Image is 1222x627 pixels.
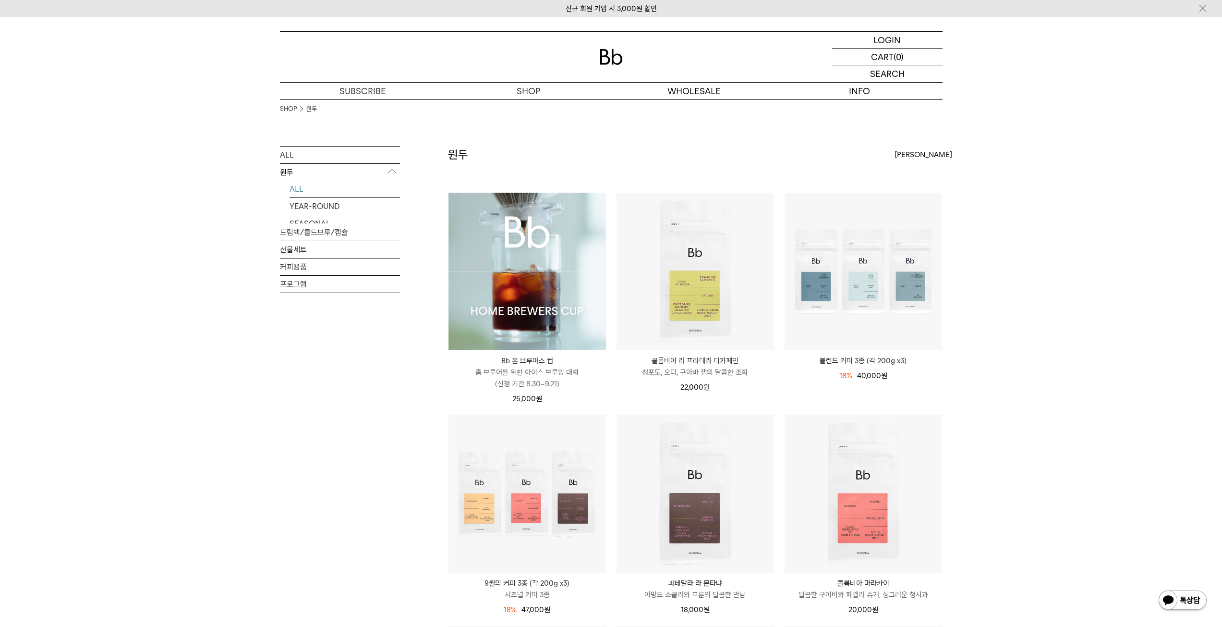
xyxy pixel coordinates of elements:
[521,605,550,614] span: 47,000
[446,83,611,99] a: SHOP
[785,355,942,367] a: 블렌드 커피 3종 (각 200g x3)
[536,394,542,403] span: 원
[703,605,710,614] span: 원
[871,49,894,65] p: CART
[448,355,606,390] a: Bb 홈 브루어스 컵 홈 브루어를 위한 아이스 브루잉 대회(신청 기간 8.30~9.21)
[611,83,777,99] p: WHOLESALE
[280,147,400,163] a: ALL
[617,193,774,350] img: 콜롬비아 라 프라데라 디카페인
[785,589,942,601] p: 달콤한 구아바와 파넬라 슈거, 싱그러운 청사과
[280,241,400,258] a: 선물세트
[617,367,774,378] p: 청포도, 오디, 구아바 잼의 달콤한 조화
[290,181,400,197] a: ALL
[448,578,606,589] p: 9월의 커피 3종 (각 200g x3)
[785,578,942,589] p: 콜롬비아 마라카이
[448,367,606,390] p: 홈 브루어를 위한 아이스 브루잉 대회 (신청 기간 8.30~9.21)
[777,83,943,99] p: INFO
[832,49,943,65] a: CART (0)
[785,193,942,350] img: 블렌드 커피 3종 (각 200g x3)
[448,193,606,350] img: 1000001223_add2_021.jpg
[870,65,905,82] p: SEARCH
[873,32,901,48] p: LOGIN
[881,371,887,380] span: 원
[448,193,606,350] a: Bb 홈 브루어스 컵
[680,383,710,392] span: 22,000
[785,578,942,601] a: 콜롬비아 마라카이 달콤한 구아바와 파넬라 슈거, 싱그러운 청사과
[617,578,774,589] p: 과테말라 라 몬타냐
[785,415,942,573] img: 콜롬비아 마라카이
[872,605,878,614] span: 원
[512,394,542,403] span: 25,000
[617,578,774,601] a: 과테말라 라 몬타냐 아망드 쇼콜라와 프룬의 달콤한 만남
[895,149,952,160] span: [PERSON_NAME]
[448,578,606,601] a: 9월의 커피 3종 (각 200g x3) 시즈널 커피 3종
[617,355,774,367] p: 콜롬비아 라 프라데라 디카페인
[280,104,297,114] a: SHOP
[448,355,606,367] p: Bb 홈 브루어스 컵
[681,605,710,614] span: 18,000
[448,589,606,601] p: 시즈널 커피 3종
[280,276,400,293] a: 프로그램
[544,605,550,614] span: 원
[306,104,317,114] a: 원두
[839,370,852,381] div: 18%
[448,147,468,163] h2: 원두
[600,49,623,65] img: 로고
[832,32,943,49] a: LOGIN
[703,383,710,392] span: 원
[1158,590,1208,613] img: 카카오톡 채널 1:1 채팅 버튼
[617,355,774,378] a: 콜롬비아 라 프라데라 디카페인 청포도, 오디, 구아바 잼의 달콤한 조화
[617,589,774,601] p: 아망드 쇼콜라와 프룬의 달콤한 만남
[280,258,400,275] a: 커피용품
[280,83,446,99] a: SUBSCRIBE
[848,605,878,614] span: 20,000
[504,604,517,615] div: 18%
[448,415,606,573] img: 9월의 커피 3종 (각 200g x3)
[857,371,887,380] span: 40,000
[290,198,400,215] a: YEAR-ROUND
[566,4,657,13] a: 신규 회원 가입 시 3,000원 할인
[280,164,400,181] p: 원두
[617,415,774,573] img: 과테말라 라 몬타냐
[894,49,904,65] p: (0)
[280,224,400,241] a: 드립백/콜드브루/캡슐
[290,215,400,232] a: SEASONAL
